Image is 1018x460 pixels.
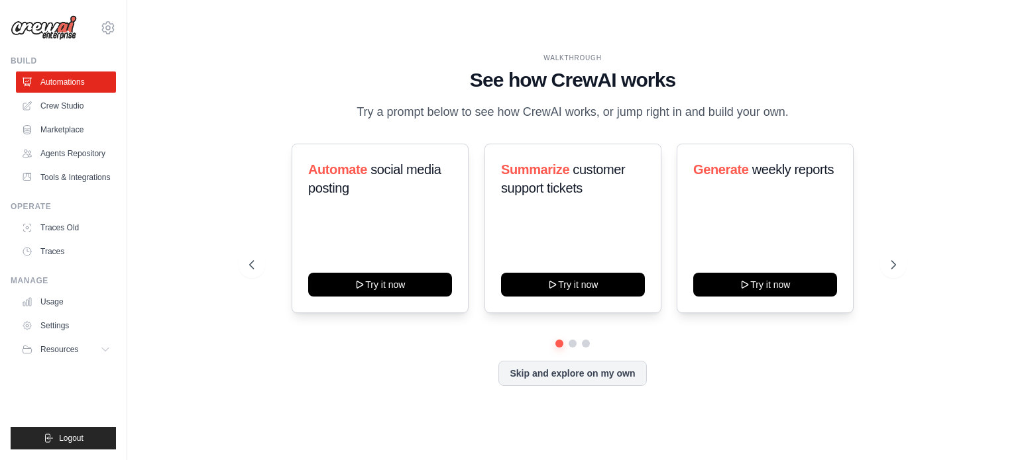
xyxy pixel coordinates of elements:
a: Agents Repository [16,143,116,164]
a: Automations [16,71,116,93]
a: Traces Old [16,217,116,238]
span: Generate [693,162,749,177]
button: Logout [11,427,116,449]
a: Traces [16,241,116,262]
button: Resources [16,339,116,360]
span: Resources [40,344,78,355]
span: customer support tickets [501,162,625,195]
a: Marketplace [16,119,116,140]
a: Crew Studio [16,95,116,116]
span: social media posting [308,162,441,195]
span: Automate [308,162,367,177]
p: Try a prompt below to see how CrewAI works, or jump right in and build your own. [350,103,795,122]
button: Try it now [693,273,837,297]
img: Logo [11,15,77,40]
a: Usage [16,291,116,312]
button: Skip and explore on my own [498,361,646,386]
div: Build [11,56,116,66]
span: Logout [59,433,84,443]
h1: See how CrewAI works [249,68,896,92]
button: Try it now [501,273,645,297]
span: weekly reports [752,162,834,177]
div: Manage [11,275,116,286]
a: Settings [16,315,116,336]
a: Tools & Integrations [16,167,116,188]
button: Try it now [308,273,452,297]
div: Operate [11,201,116,212]
div: WALKTHROUGH [249,53,896,63]
span: Summarize [501,162,569,177]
